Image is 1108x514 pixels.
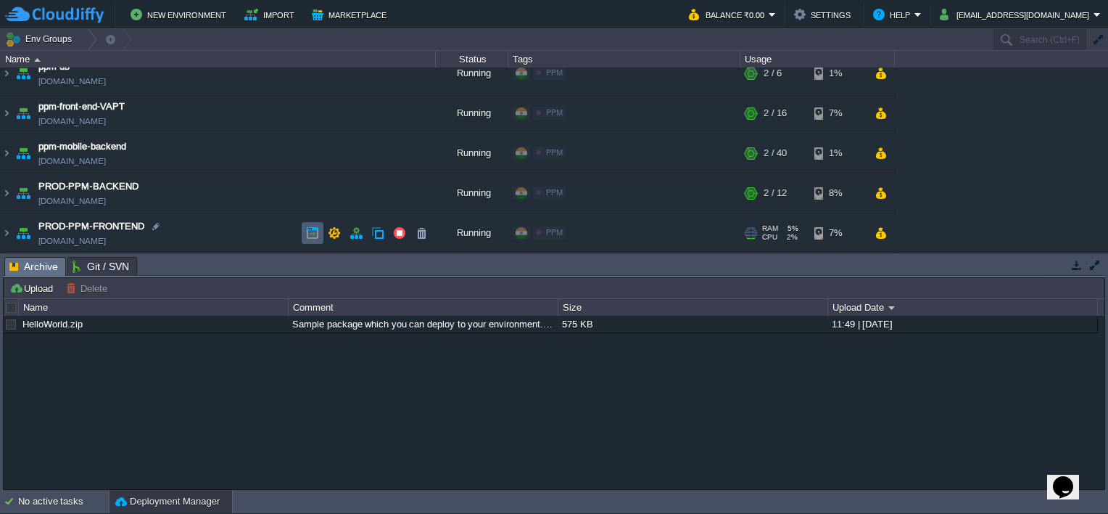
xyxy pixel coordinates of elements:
[546,109,563,118] span: PPM
[38,220,144,234] a: PROD-PPM-FRONTEND
[814,54,861,94] div: 1%
[34,58,41,62] img: AMDAwAAAACH5BAEAAAAALAAAAAABAAEAAAICRAEAOw==
[38,100,125,115] a: ppm-front-end-VAPT
[1,94,12,134] img: AMDAwAAAACH5BAEAAAAALAAAAAABAAEAAAICRAEAOw==
[762,234,777,242] span: CPU
[764,54,782,94] div: 2 / 6
[5,6,104,24] img: CloudJiffy
[73,258,129,275] span: Git / SVN
[784,225,798,234] span: 5%
[814,174,861,213] div: 8%
[558,316,827,333] div: 575 KB
[783,234,798,242] span: 2%
[764,134,787,174] div: 2 / 40
[1047,456,1093,499] iframe: chat widget
[764,94,787,134] div: 2 / 16
[38,180,138,195] a: PROD-PPM-BACKEND
[546,189,563,197] span: PPM
[814,134,861,174] div: 1%
[1,134,12,174] img: AMDAwAAAACH5BAEAAAAALAAAAAABAAEAAAICRAEAOw==
[546,69,563,78] span: PPM
[509,51,740,68] div: Tags
[559,299,827,316] div: Size
[829,299,1097,316] div: Upload Date
[38,234,106,249] a: [DOMAIN_NAME]
[13,54,33,94] img: AMDAwAAAACH5BAEAAAAALAAAAAABAAEAAAICRAEAOw==
[546,229,563,237] span: PPM
[437,51,508,68] div: Status
[38,60,70,75] a: ppm-db
[814,94,861,134] div: 7%
[22,319,83,330] a: HelloWorld.zip
[940,6,1093,23] button: [EMAIL_ADDRESS][DOMAIN_NAME]
[289,299,558,316] div: Comment
[873,6,914,23] button: Help
[436,54,508,94] div: Running
[66,282,112,295] button: Delete
[9,258,58,276] span: Archive
[38,155,106,169] a: [DOMAIN_NAME]
[9,282,57,295] button: Upload
[289,316,557,333] div: Sample package which you can deploy to your environment. Feel free to delete and upload a package...
[244,6,299,23] button: Import
[794,6,855,23] button: Settings
[436,174,508,213] div: Running
[38,195,106,209] a: [DOMAIN_NAME]
[1,214,12,253] img: AMDAwAAAACH5BAEAAAAALAAAAAABAAEAAAICRAEAOw==
[762,225,778,234] span: RAM
[1,51,435,68] div: Name
[764,174,787,213] div: 2 / 12
[13,174,33,213] img: AMDAwAAAACH5BAEAAAAALAAAAAABAAEAAAICRAEAOw==
[13,94,33,134] img: AMDAwAAAACH5BAEAAAAALAAAAAABAAEAAAICRAEAOw==
[131,6,231,23] button: New Environment
[18,490,109,513] div: No active tasks
[5,29,77,49] button: Env Groups
[1,174,12,213] img: AMDAwAAAACH5BAEAAAAALAAAAAABAAEAAAICRAEAOw==
[436,214,508,253] div: Running
[741,51,894,68] div: Usage
[38,115,106,129] a: [DOMAIN_NAME]
[13,214,33,253] img: AMDAwAAAACH5BAEAAAAALAAAAAABAAEAAAICRAEAOw==
[436,134,508,174] div: Running
[115,494,220,509] button: Deployment Manager
[38,140,126,155] a: ppm-mobile-backend
[20,299,288,316] div: Name
[828,316,1096,333] div: 11:49 | [DATE]
[814,214,861,253] div: 7%
[13,134,33,174] img: AMDAwAAAACH5BAEAAAAALAAAAAABAAEAAAICRAEAOw==
[546,149,563,158] span: PPM
[312,6,391,23] button: Marketplace
[38,75,106,89] span: [DOMAIN_NAME]
[689,6,769,23] button: Balance ₹0.00
[1,54,12,94] img: AMDAwAAAACH5BAEAAAAALAAAAAABAAEAAAICRAEAOw==
[436,94,508,134] div: Running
